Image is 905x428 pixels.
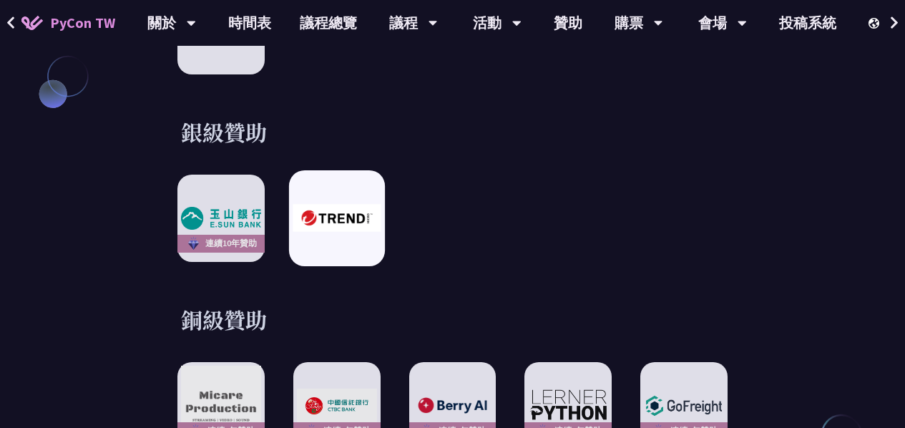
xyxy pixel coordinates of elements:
[181,305,724,334] h3: 銅級贊助
[644,391,724,420] img: GoFreight
[50,12,115,34] span: PyCon TW
[7,5,129,41] a: PyCon TW
[21,16,43,30] img: Home icon of PyCon TW 2025
[185,235,202,252] img: sponsor-logo-diamond
[869,18,883,29] img: Locale Icon
[177,235,265,253] div: 連續10年贊助
[181,117,724,146] h3: 銀級贊助
[293,205,381,232] img: 趨勢科技 Trend Micro
[413,394,493,417] img: Berry AI
[297,389,377,423] img: CTBC Bank
[181,207,261,229] img: E.SUN Commercial Bank
[528,389,608,422] img: LernerPython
